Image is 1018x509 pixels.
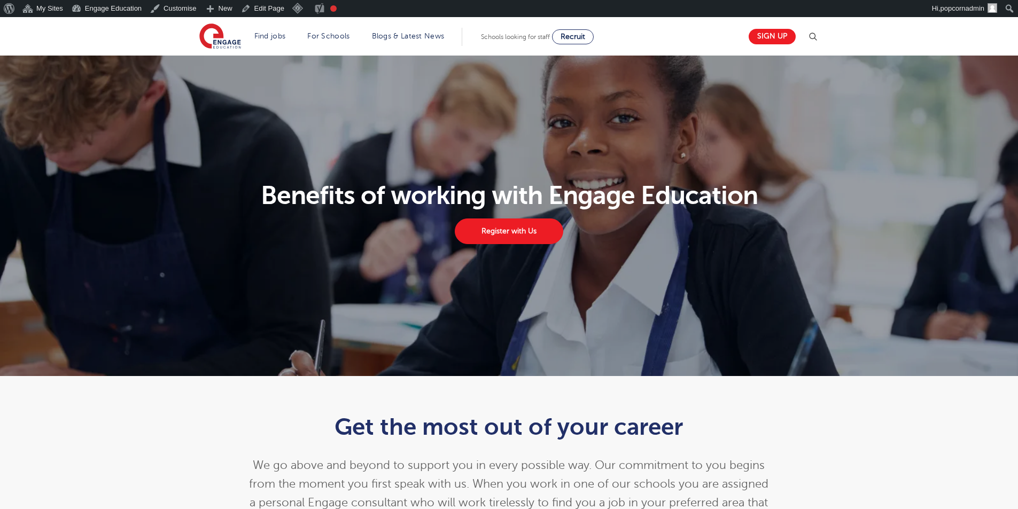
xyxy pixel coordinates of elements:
[372,32,445,40] a: Blogs & Latest News
[561,33,585,41] span: Recruit
[455,218,563,244] a: Register with Us
[307,32,349,40] a: For Schools
[941,4,984,12] span: popcornadmin
[481,33,550,41] span: Schools looking for staff
[199,24,241,50] img: Engage Education
[254,32,286,40] a: Find jobs
[247,413,771,440] h1: Get the most out of your career
[552,29,594,44] a: Recruit
[330,5,337,12] div: Focus keyphrase not set
[193,183,825,208] h1: Benefits of working with Engage Education
[749,29,796,44] a: Sign up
